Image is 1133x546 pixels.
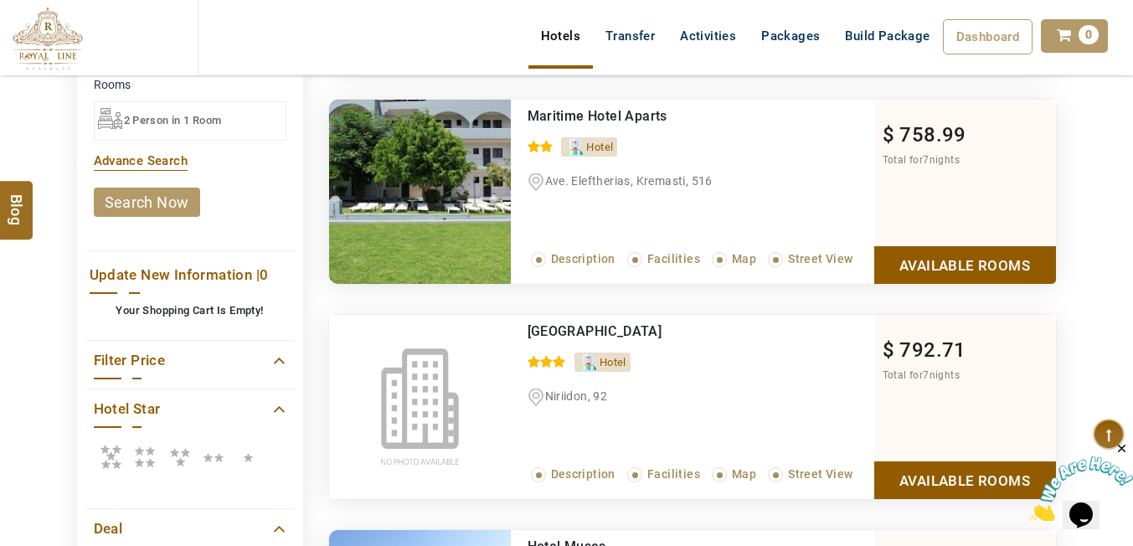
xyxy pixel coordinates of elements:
[647,252,700,265] span: Facilities
[528,19,593,53] a: Hotels
[94,518,286,540] a: Deal
[94,153,188,168] a: Advance Search
[13,7,83,70] img: The Royal Line Holidays
[732,252,756,265] span: Map
[883,338,894,362] span: $
[667,19,749,53] a: Activities
[551,252,615,265] span: Description
[788,252,852,265] span: Street View
[329,100,511,284] img: 5abdb2e80f21e59dcaf0deedf050a6b514923d8d.JPEG
[899,123,966,147] span: 758.99
[899,338,966,362] span: 792.71
[586,141,613,153] span: Hotel
[923,154,929,166] span: 7
[528,323,805,340] div: Alkyonides Hotel
[883,154,960,166] span: Total for nights
[94,188,200,217] a: search now
[749,19,832,53] a: Packages
[788,467,852,481] span: Street View
[956,29,1020,44] span: Dashboard
[545,389,608,403] span: Niriidon, 92
[923,369,929,381] span: 7
[1029,441,1133,521] iframe: chat widget
[647,467,700,481] span: Facilities
[528,323,662,339] a: [GEOGRAPHIC_DATA]
[874,246,1056,284] a: Show Rooms
[545,174,713,188] span: Ave. Eleftherias, Kremasti, 516
[593,19,667,53] a: Transfer
[329,315,511,499] img: noimage.jpg
[732,467,756,481] span: Map
[6,194,28,209] span: Blog
[874,461,1056,499] a: Show Rooms
[1079,25,1099,44] span: 0
[600,356,626,368] span: Hotel
[94,349,286,372] a: Filter Price
[94,398,286,420] a: Hotel Star
[551,467,615,481] span: Description
[832,19,942,53] a: Build Package
[260,266,268,283] span: 0
[90,264,291,286] a: Update New Information |0
[1041,19,1108,53] a: 0
[883,369,960,381] span: Total for nights
[116,304,263,317] b: Your Shopping Cart Is Empty!
[124,114,222,126] span: 2 Person in 1 Room
[883,123,894,147] span: $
